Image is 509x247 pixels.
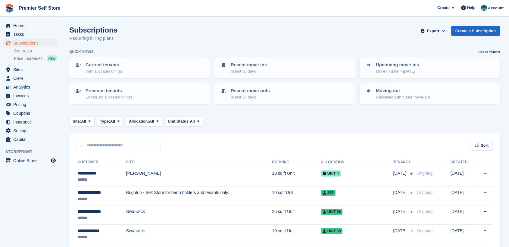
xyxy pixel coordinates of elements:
td: [DATE] [450,205,475,225]
span: All [190,118,195,124]
span: Subscriptions [13,39,49,47]
span: Unit 39 [321,228,343,234]
button: Allocation: All [126,116,162,126]
td: [DATE] [450,224,475,244]
img: Jo Granger [481,5,487,11]
a: Price increases NEW [14,55,57,62]
span: Help [467,5,476,11]
a: Clear filters [478,49,500,55]
span: [DATE] [393,208,408,215]
a: menu [3,109,57,117]
p: In last 30 days [231,94,270,100]
span: Sort [481,142,489,149]
span: Storefront [5,149,60,155]
p: Upcoming move-ins [376,61,419,68]
div: NEW [47,55,57,61]
a: menu [3,30,57,39]
span: Export [427,28,439,34]
a: menu [3,127,57,135]
a: Recent move-outs In last 30 days [215,84,354,104]
span: [DATE] [393,228,408,234]
span: Create [437,5,449,11]
a: Create a Subscription [451,26,500,36]
a: Upcoming move-ins Move-in date > [DATE] [360,58,499,78]
span: All [110,118,115,124]
span: Capital [13,135,49,144]
p: Recurring billing plans [69,35,117,42]
a: menu [3,39,57,47]
p: Move-in date > [DATE] [376,68,419,74]
a: Preview store [50,157,57,164]
h6: Quick views [69,49,94,55]
span: Sites [13,65,49,74]
a: menu [3,21,57,30]
span: Home [13,21,49,30]
td: Swanwick [126,205,272,225]
th: Allocation [321,158,393,167]
td: Brighton - Self Store for berth holders and tenants only. [126,186,272,205]
button: Export [420,26,446,36]
span: Unit 86 [321,209,343,215]
a: menu [3,156,57,165]
p: Previous tenants [86,87,132,94]
a: menu [3,65,57,74]
a: Recent move-ins In last 30 days [215,58,354,78]
span: All [149,118,154,124]
span: Type: [100,118,110,124]
td: Swanwick [126,224,272,244]
span: Analytics [13,83,49,91]
span: CRM [13,74,49,83]
a: menu [3,83,57,91]
button: Type: All [97,116,123,126]
span: [DATE] [393,170,408,177]
a: menu [3,74,57,83]
span: Insurance [13,118,49,126]
span: Unit 4 [321,170,341,177]
p: With allocated unit(s) [86,68,122,74]
img: stora-icon-8386f47178a22dfd0bd8f6a31ec36ba5ce8667c1dd55bd0f319d3a0aa187defe.svg [5,4,14,13]
span: Ongoing [417,190,432,195]
a: Contracts [14,48,57,54]
a: menu [3,118,57,126]
span: 33E [321,190,336,196]
td: [PERSON_NAME] [126,167,272,186]
p: Recent move-outs [231,87,270,94]
span: Ongoing [417,228,432,233]
span: Settings [13,127,49,135]
a: Previous tenants Ended, no allocated unit(s) [70,84,209,104]
button: Unit Status: All [164,116,203,126]
td: [DATE] [450,167,475,186]
th: Created [450,158,475,167]
span: [DATE] [393,189,408,196]
p: In last 30 days [231,68,267,74]
th: Site [126,158,272,167]
span: All [81,118,86,124]
a: menu [3,100,57,109]
p: Cancelled with future move-out [376,94,430,100]
span: Coupons [13,109,49,117]
td: 10 sq ft Unit [272,167,321,186]
span: Allocation: [129,118,149,124]
h1: Subscriptions [69,26,117,34]
span: Tasks [13,30,49,39]
th: Tenancy [393,158,414,167]
td: [DATE] [450,186,475,205]
span: Pricing [13,100,49,109]
a: menu [3,135,57,144]
p: Current tenants [86,61,122,68]
td: 25 sq ft Unit [272,205,321,225]
p: Recent move-ins [231,61,267,68]
a: menu [3,92,57,100]
span: Site: [73,118,81,124]
span: Online Store [13,156,49,165]
a: Current tenants With allocated unit(s) [70,58,209,78]
p: Moving out [376,87,430,94]
span: Ongoing [417,171,432,176]
span: Price increases [14,56,43,61]
span: Invoices [13,92,49,100]
span: Unit Status: [168,118,190,124]
p: Ended, no allocated unit(s) [86,94,132,100]
button: Site: All [69,116,94,126]
span: Account [488,5,504,11]
a: Moving out Cancelled with future move-out [360,84,499,104]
